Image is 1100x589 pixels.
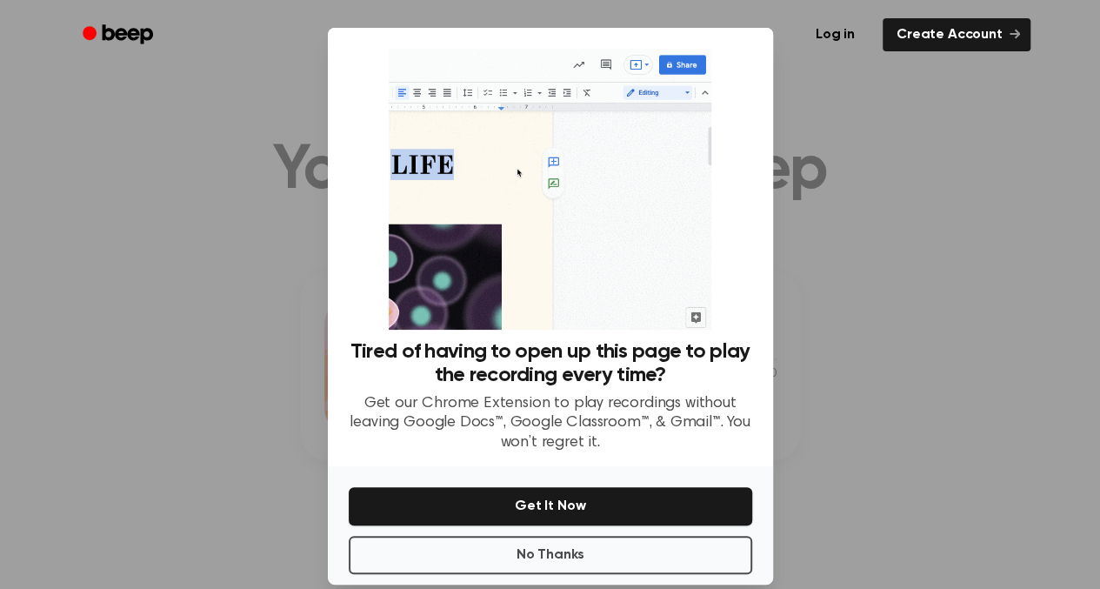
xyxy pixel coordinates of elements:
[349,487,752,525] button: Get It Now
[349,536,752,574] button: No Thanks
[70,18,169,52] a: Beep
[349,394,752,453] p: Get our Chrome Extension to play recordings without leaving Google Docs™, Google Classroom™, & Gm...
[349,340,752,387] h3: Tired of having to open up this page to play the recording every time?
[798,15,872,55] a: Log in
[389,49,711,330] img: Beep extension in action
[883,18,1030,51] a: Create Account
